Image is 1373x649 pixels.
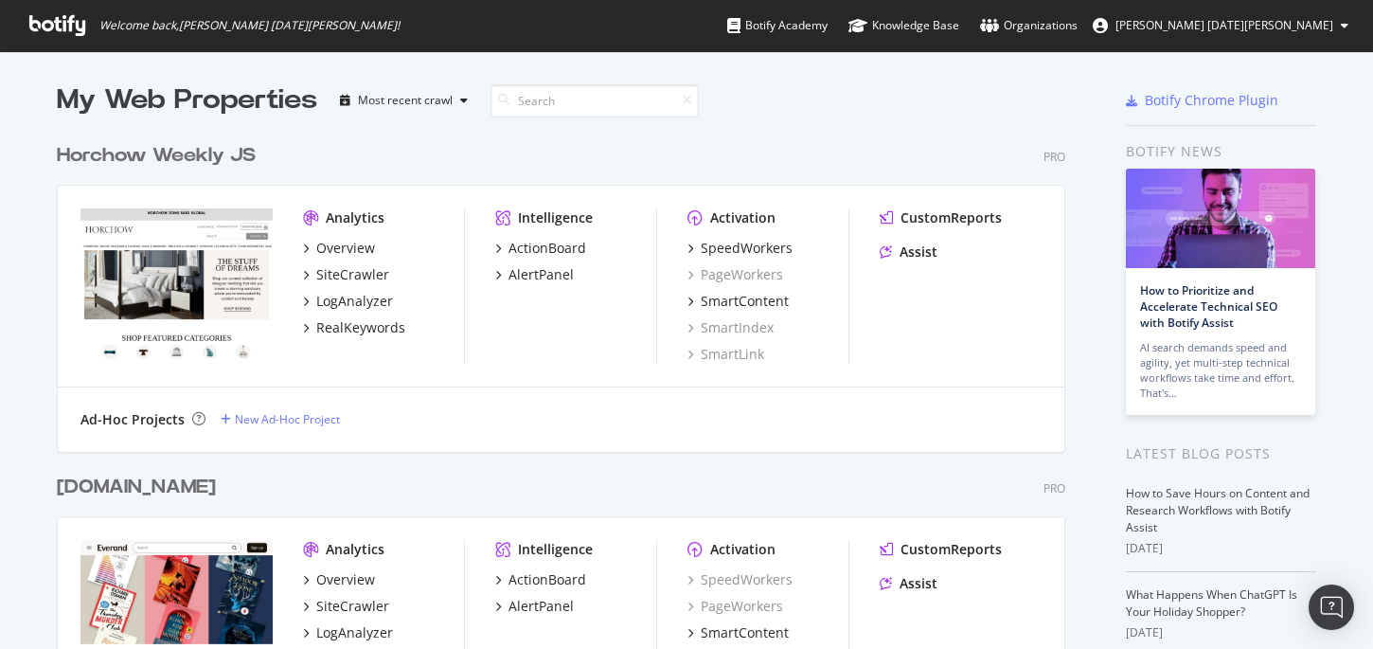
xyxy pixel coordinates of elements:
[235,411,340,427] div: New Ad-Hoc Project
[303,623,393,642] a: LogAnalyzer
[326,540,384,559] div: Analytics
[57,81,317,119] div: My Web Properties
[316,597,389,616] div: SiteCrawler
[508,265,574,284] div: AlertPanel
[687,570,793,589] a: SpeedWorkers
[687,623,789,642] a: SmartContent
[303,597,389,616] a: SiteCrawler
[687,318,774,337] a: SmartIndex
[687,345,764,364] a: SmartLink
[1043,149,1065,165] div: Pro
[1140,282,1277,331] a: How to Prioritize and Accelerate Technical SEO with Botify Assist
[495,597,574,616] a: AlertPanel
[316,623,393,642] div: LogAnalyzer
[316,292,393,311] div: LogAnalyzer
[1145,91,1278,110] div: Botify Chrome Plugin
[687,292,789,311] a: SmartContent
[57,474,216,501] div: [DOMAIN_NAME]
[57,142,256,170] div: Horchow Weekly JS
[900,540,1002,559] div: CustomReports
[518,208,593,227] div: Intelligence
[701,239,793,258] div: SpeedWorkers
[326,208,384,227] div: Analytics
[1078,10,1364,41] button: [PERSON_NAME] [DATE][PERSON_NAME]
[727,16,828,35] div: Botify Academy
[880,208,1002,227] a: CustomReports
[880,243,937,261] a: Assist
[1043,480,1065,496] div: Pro
[495,570,586,589] a: ActionBoard
[900,208,1002,227] div: CustomReports
[900,243,937,261] div: Assist
[1126,169,1315,268] img: How to Prioritize and Accelerate Technical SEO with Botify Assist
[303,570,375,589] a: Overview
[508,239,586,258] div: ActionBoard
[358,95,453,106] div: Most recent crawl
[316,265,389,284] div: SiteCrawler
[316,318,405,337] div: RealKeywords
[80,410,185,429] div: Ad-Hoc Projects
[848,16,959,35] div: Knowledge Base
[1309,585,1354,630] div: Open Intercom Messenger
[687,239,793,258] a: SpeedWorkers
[99,18,400,33] span: Welcome back, [PERSON_NAME] [DATE][PERSON_NAME] !
[80,208,273,362] img: horchow.com
[687,265,783,284] a: PageWorkers
[687,597,783,616] a: PageWorkers
[1126,586,1297,620] a: What Happens When ChatGPT Is Your Holiday Shopper?
[1126,443,1316,464] div: Latest Blog Posts
[303,292,393,311] a: LogAnalyzer
[1115,17,1333,33] span: Ana Lucia Moreno
[880,574,937,593] a: Assist
[1126,624,1316,641] div: [DATE]
[1126,485,1310,535] a: How to Save Hours on Content and Research Workflows with Botify Assist
[900,574,937,593] div: Assist
[495,265,574,284] a: AlertPanel
[303,265,389,284] a: SiteCrawler
[57,474,223,501] a: [DOMAIN_NAME]
[508,570,586,589] div: ActionBoard
[57,142,263,170] a: Horchow Weekly JS
[332,85,475,116] button: Most recent crawl
[316,570,375,589] div: Overview
[710,208,776,227] div: Activation
[1126,540,1316,557] div: [DATE]
[303,318,405,337] a: RealKeywords
[490,84,699,117] input: Search
[495,239,586,258] a: ActionBoard
[221,411,340,427] a: New Ad-Hoc Project
[701,292,789,311] div: SmartContent
[880,540,1002,559] a: CustomReports
[1126,141,1316,162] div: Botify news
[1140,340,1301,401] div: AI search demands speed and agility, yet multi-step technical workflows take time and effort. Tha...
[710,540,776,559] div: Activation
[303,239,375,258] a: Overview
[701,623,789,642] div: SmartContent
[980,16,1078,35] div: Organizations
[518,540,593,559] div: Intelligence
[508,597,574,616] div: AlertPanel
[1126,91,1278,110] a: Botify Chrome Plugin
[316,239,375,258] div: Overview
